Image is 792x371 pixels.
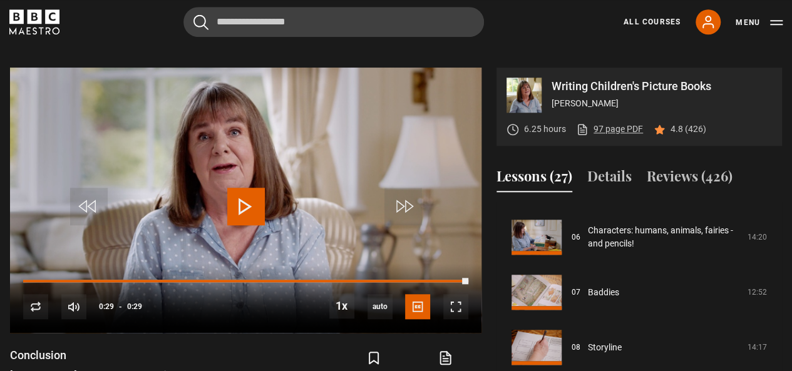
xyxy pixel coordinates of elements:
span: 0:29 [127,295,142,318]
button: Playback Rate [329,293,354,318]
div: Current quality: 720p [368,294,393,319]
button: Details [587,166,632,192]
p: Writing Children's Picture Books [552,81,772,92]
p: 6.25 hours [524,123,566,136]
a: Characters: humans, animals, fairies - and pencils! [588,224,740,250]
button: Mute [61,294,86,319]
a: All Courses [624,16,681,28]
video-js: Video Player [10,68,481,333]
button: Toggle navigation [736,16,783,29]
div: Progress Bar [23,280,468,282]
button: Replay [23,294,48,319]
p: 4.8 (426) [671,123,706,136]
a: 97 page PDF [576,123,643,136]
span: - [119,302,122,311]
a: Baddies [588,286,619,299]
svg: BBC Maestro [9,9,59,34]
button: Reviews (426) [647,166,733,192]
input: Search [183,7,484,37]
p: [PERSON_NAME] [552,97,772,110]
h1: Conclusion [10,348,171,363]
span: auto [368,294,393,319]
button: Captions [405,294,430,319]
a: Storyline [588,341,622,354]
button: Lessons (27) [496,166,572,192]
button: Submit the search query [193,14,208,30]
button: Fullscreen [443,294,468,319]
span: 0:29 [99,295,114,318]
